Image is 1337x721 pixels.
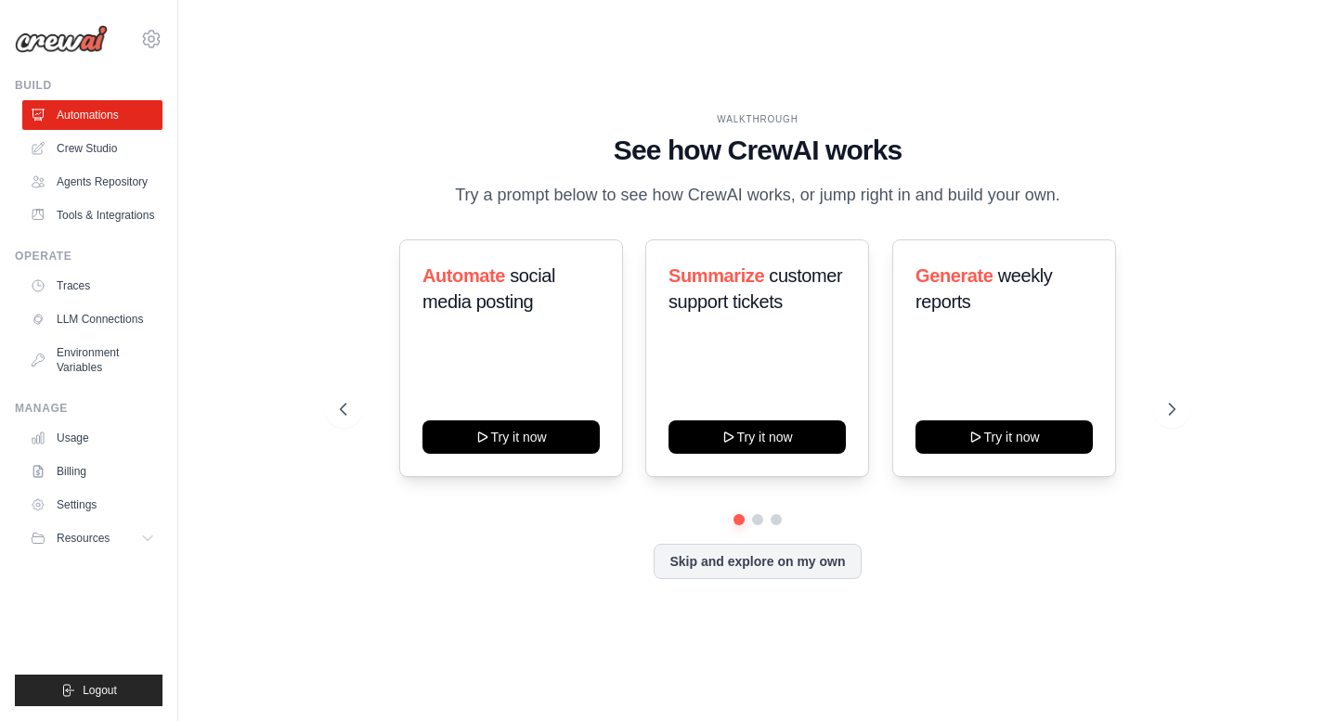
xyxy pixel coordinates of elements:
[422,420,600,454] button: Try it now
[22,338,162,382] a: Environment Variables
[22,200,162,230] a: Tools & Integrations
[22,490,162,520] a: Settings
[668,420,846,454] button: Try it now
[22,271,162,301] a: Traces
[915,265,1052,312] span: weekly reports
[15,401,162,416] div: Manage
[422,265,555,312] span: social media posting
[915,265,993,286] span: Generate
[22,167,162,197] a: Agents Repository
[22,457,162,486] a: Billing
[15,675,162,706] button: Logout
[22,423,162,453] a: Usage
[57,531,110,546] span: Resources
[15,78,162,93] div: Build
[15,249,162,264] div: Operate
[22,523,162,553] button: Resources
[22,100,162,130] a: Automations
[15,25,108,53] img: Logo
[83,683,117,698] span: Logout
[22,134,162,163] a: Crew Studio
[446,182,1070,209] p: Try a prompt below to see how CrewAI works, or jump right in and build your own.
[668,265,764,286] span: Summarize
[654,544,861,579] button: Skip and explore on my own
[668,265,842,312] span: customer support tickets
[22,304,162,334] a: LLM Connections
[340,112,1175,126] div: WALKTHROUGH
[340,134,1175,167] h1: See how CrewAI works
[915,420,1093,454] button: Try it now
[422,265,505,286] span: Automate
